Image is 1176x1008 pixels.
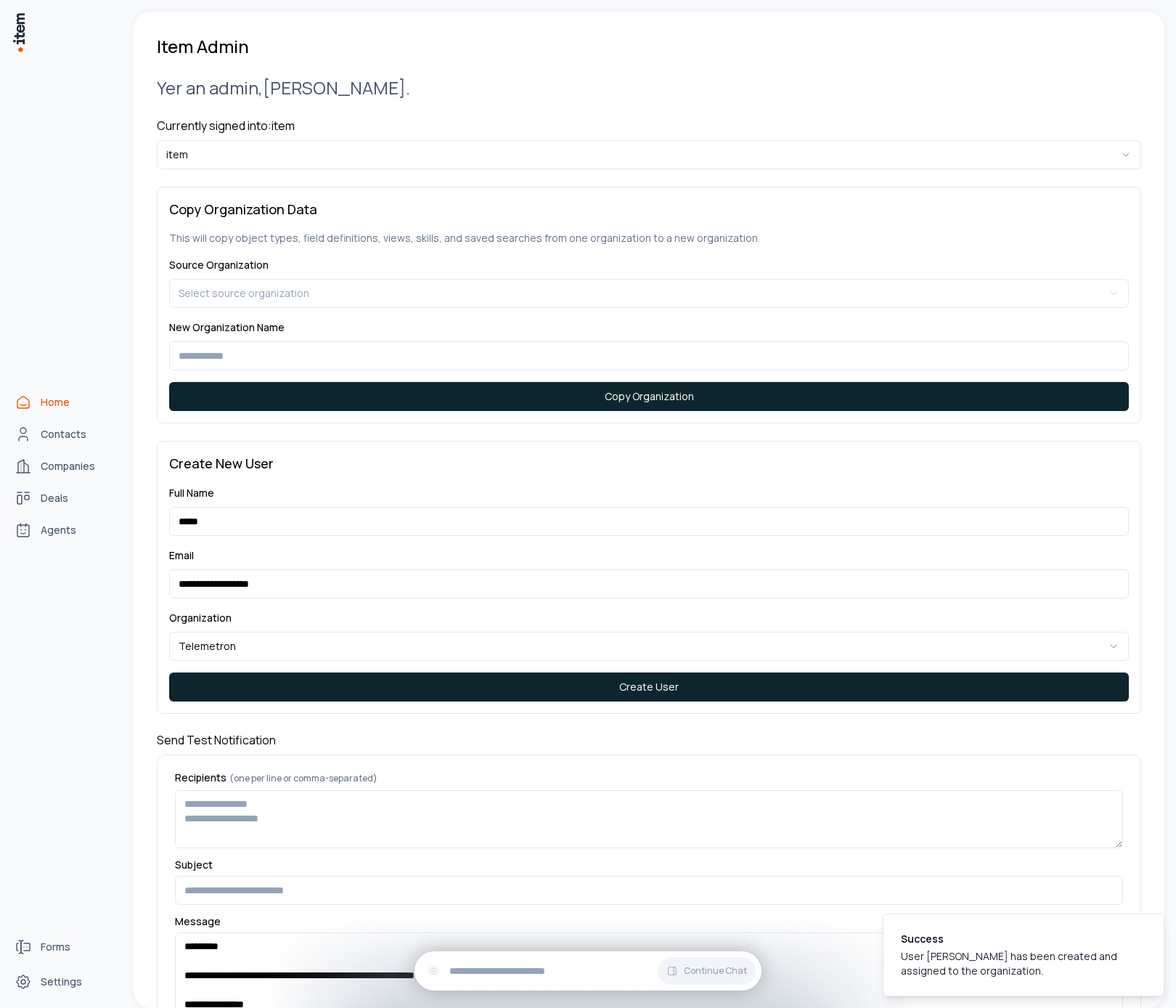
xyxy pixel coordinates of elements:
h3: Copy Organization Data [169,199,1129,219]
a: deals [9,484,119,513]
label: Message [175,916,1123,927]
label: Organization [169,611,232,625]
span: Contacts [41,427,86,442]
img: Item Brain Logo [12,12,26,53]
button: Create User [169,672,1129,702]
label: Full Name [169,486,214,500]
label: Subject [175,860,1123,870]
h2: Yer an admin, [PERSON_NAME] . [157,76,1141,99]
span: Agents [41,523,76,537]
h3: Create New User [169,453,1129,473]
div: User [PERSON_NAME] has been created and assigned to the organization. [901,949,1140,978]
label: Recipients [175,773,1123,784]
span: Home [41,395,70,410]
span: Continue Chat [684,965,747,977]
span: Deals [41,491,68,505]
span: (one per line or comma-separated) [229,772,377,784]
button: Continue Chat [658,957,756,985]
a: Forms [9,932,119,962]
h4: Currently signed into: item [157,117,1141,134]
a: Home [9,388,119,417]
span: Companies [41,459,95,473]
label: Email [169,548,194,562]
a: Contacts [9,420,119,449]
div: Success [901,932,1140,946]
label: New Organization Name [169,320,285,334]
a: Companies [9,452,119,481]
label: Source Organization [169,258,269,272]
span: Forms [41,940,70,954]
span: Settings [41,975,82,989]
button: Copy Organization [169,382,1129,411]
p: This will copy object types, field definitions, views, skills, and saved searches from one organi... [169,231,1129,245]
h4: Send Test Notification [157,731,1141,749]
h1: Item Admin [157,35,249,58]
a: Settings [9,967,119,996]
a: Agents [9,516,119,545]
div: Continue Chat [415,951,761,991]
